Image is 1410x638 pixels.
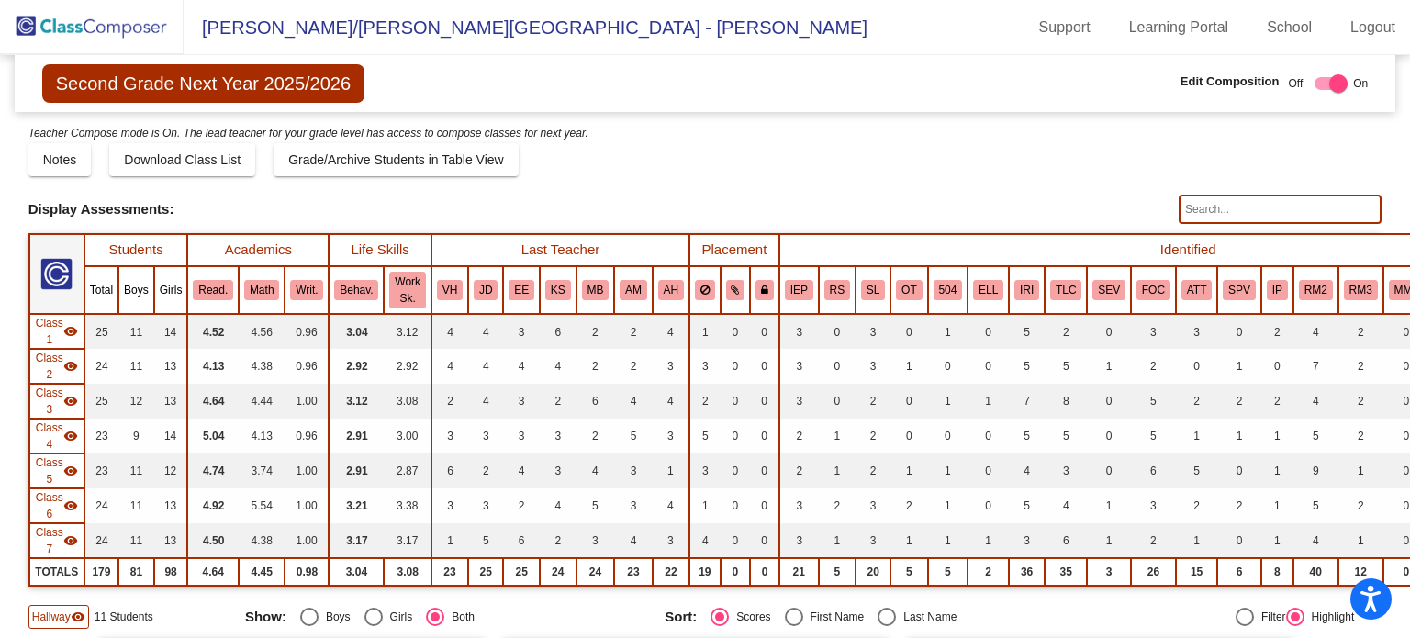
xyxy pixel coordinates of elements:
td: 5 [1045,419,1087,453]
th: Occupational Therapy [890,266,927,314]
td: 2 [856,453,890,488]
td: 1 [928,488,968,523]
td: Rebecca Randolph - No Class Name [29,384,84,419]
td: 2.92 [384,349,431,384]
td: 3.12 [329,384,384,419]
td: 13 [154,488,188,523]
td: 4 [1009,453,1045,488]
td: 4.74 [187,453,239,488]
td: 3 [779,384,819,419]
td: 4.92 [187,488,239,523]
td: 3 [540,419,576,453]
td: 13 [154,349,188,384]
td: 3 [1131,314,1176,349]
td: 3 [431,488,468,523]
th: Behavior: Severe [1087,266,1131,314]
td: 3 [779,314,819,349]
button: VH [437,280,463,300]
td: 4 [468,349,503,384]
td: 1 [689,314,721,349]
td: 1 [1217,349,1261,384]
td: 5 [1009,419,1045,453]
td: 0 [968,314,1009,349]
td: 4.52 [187,314,239,349]
td: 4 [1293,314,1338,349]
td: 0 [968,349,1009,384]
th: Individualized Education Plan [779,266,819,314]
td: 2 [431,384,468,419]
button: SEV [1092,280,1125,300]
td: 4.44 [239,384,285,419]
th: 504 Plan [928,266,968,314]
th: Andrea Hart [653,266,689,314]
td: 9 [1293,453,1338,488]
td: 2 [1338,488,1383,523]
td: 0 [1261,349,1293,384]
th: Girls [154,266,188,314]
td: 1 [890,349,927,384]
td: 3 [1176,314,1217,349]
th: Reading MTSS Tier 3 [1338,266,1383,314]
button: RS [824,280,850,300]
td: 0 [890,314,927,349]
td: 1 [689,488,721,523]
td: 3 [689,349,721,384]
a: School [1252,13,1326,42]
td: 3 [540,453,576,488]
td: 1 [928,314,968,349]
td: 5 [1131,419,1176,453]
td: 6 [1131,453,1176,488]
span: Notes [43,152,77,167]
td: 2 [1338,384,1383,419]
td: 2 [1131,349,1176,384]
td: 3 [468,488,503,523]
td: 12 [154,453,188,488]
td: 1.00 [285,384,329,419]
span: Class 4 [36,420,63,453]
td: 0 [819,314,856,349]
th: Focusing Concerns [1131,266,1176,314]
td: 4 [614,384,653,419]
td: 3 [1131,488,1176,523]
th: Monica Burke [576,266,615,314]
td: 2 [1338,349,1383,384]
th: Boys [118,266,154,314]
td: 2 [1338,314,1383,349]
td: 3 [653,419,689,453]
th: Attendance Concerns [1176,266,1217,314]
th: Erin Estrada [503,266,540,314]
td: 2 [614,314,653,349]
td: 1 [928,384,968,419]
th: Vanessa Howe [431,266,468,314]
th: Students [84,234,188,266]
td: 3.38 [384,488,431,523]
td: 13 [154,384,188,419]
th: Speech language [856,266,890,314]
button: RM2 [1299,280,1333,300]
span: Grade/Archive Students in Table View [288,152,504,167]
td: 2 [890,488,927,523]
td: 0 [819,384,856,419]
td: 0 [890,419,927,453]
th: Keep with students [721,266,751,314]
td: 5 [1045,349,1087,384]
td: 4 [468,314,503,349]
td: Patricia King - No Class Name [29,314,84,349]
td: 4 [576,453,615,488]
td: 12 [118,384,154,419]
td: 4 [1045,488,1087,523]
span: Download Class List [124,152,241,167]
td: 5 [1009,349,1045,384]
td: 4 [503,349,540,384]
td: 3 [468,419,503,453]
button: KS [545,280,571,300]
td: 7 [1293,349,1338,384]
td: 1 [968,384,1009,419]
td: 4 [653,488,689,523]
td: 2 [1217,488,1261,523]
td: 0.96 [285,314,329,349]
td: 11 [118,314,154,349]
td: 24 [84,488,118,523]
td: 9 [118,419,154,453]
td: 0 [968,453,1009,488]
